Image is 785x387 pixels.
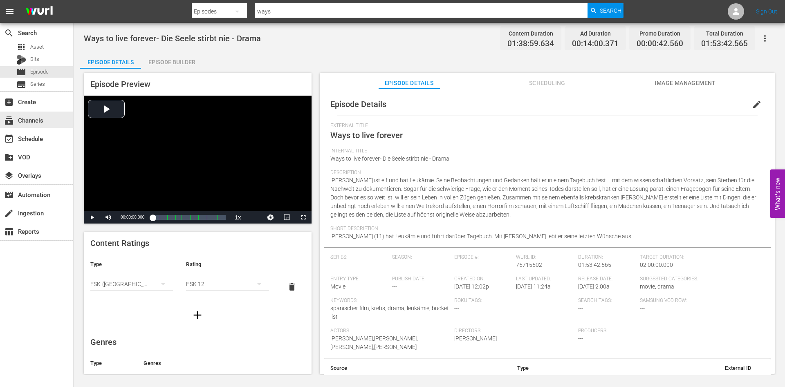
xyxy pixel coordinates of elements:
span: [PERSON_NAME] (11) hat Leukämie und führt darüber Tagebuch. Mit [PERSON_NAME] lebt er seine letzt... [330,233,632,239]
span: Schedule [4,134,14,144]
span: Last Updated: [516,276,574,282]
span: Target Duration: [640,254,760,261]
span: Ingestion [4,208,14,218]
span: Image Management [655,78,716,88]
span: Episode Details [330,99,386,109]
span: movie, drama [640,283,674,290]
button: Picture-in-Picture [279,211,295,224]
span: --- [640,305,645,311]
button: Play [84,211,100,224]
span: Genres [90,337,117,347]
span: Asset [16,42,26,52]
span: Episode Details [379,78,440,88]
th: Genres [137,353,286,373]
span: Suggested Categories: [640,276,760,282]
th: Type [471,358,536,378]
span: Series: [330,254,388,261]
button: Episode Details [80,52,141,69]
span: Search [600,3,621,18]
span: menu [5,7,15,16]
span: Wurl ID: [516,254,574,261]
span: --- [578,335,583,342]
span: Episode #: [454,254,512,261]
span: External Title [330,123,760,129]
span: 75715502 [516,262,542,268]
span: Keywords: [330,298,450,304]
span: --- [578,305,583,311]
button: Search [588,3,624,18]
span: Duration: [578,254,636,261]
span: --- [392,283,397,290]
span: Search [4,28,14,38]
span: delete [287,282,297,292]
span: Bits [30,55,39,63]
span: Series [16,80,26,89]
span: Description [330,170,760,176]
span: --- [392,262,397,268]
span: Ways to live forever- Die Seele stirbt nie - Drama [84,34,261,43]
span: spanischer film, krebs, drama, leukämie, bucket list [330,305,449,320]
span: Automation [4,190,14,200]
span: Episode [16,67,26,77]
div: FSK 12 [186,273,269,295]
button: Open Feedback Widget [770,169,785,218]
span: Actors [330,328,450,334]
th: Source [324,358,471,378]
span: VOD [4,152,14,162]
th: Rating [179,255,275,274]
div: Promo Duration [637,28,683,39]
button: Fullscreen [295,211,312,224]
span: Release Date: [578,276,636,282]
span: [PERSON_NAME] [454,335,497,342]
span: Roku Tags: [454,298,574,304]
div: Content Duration [507,28,554,39]
span: Ways to live forever- Die Seele stirbt nie - Drama [330,155,449,162]
span: Create [4,97,14,107]
th: Type [84,353,137,373]
span: Reports [4,227,14,237]
span: Publish Date: [392,276,450,282]
span: --- [330,262,335,268]
span: Overlays [4,171,14,181]
th: Type [84,255,179,274]
div: Video Player [84,96,312,224]
span: Movie [330,283,345,290]
div: Episode Builder [141,52,202,72]
button: delete [282,277,302,297]
span: Short Description [330,226,760,232]
span: Content Ratings [90,238,149,248]
span: Series [30,80,45,88]
a: Sign Out [756,8,777,15]
span: Episode [30,68,49,76]
span: Entry Type: [330,276,388,282]
span: [DATE] 11:24a [516,283,551,290]
span: Search Tags: [578,298,636,304]
span: Directors [454,328,574,334]
div: FSK ([GEOGRAPHIC_DATA]) [90,273,173,295]
span: [DATE] 2:00a [578,283,610,290]
span: 02:00:00.000 [640,262,673,268]
span: --- [454,262,459,268]
button: Playback Rate [230,211,246,224]
table: simple table [84,255,312,300]
span: 01:38:59.634 [507,39,554,49]
span: 00:00:00.000 [121,215,144,219]
button: Mute [100,211,117,224]
span: [DATE] 12:02p [454,283,489,290]
div: Total Duration [701,28,748,39]
span: [PERSON_NAME] ist elf und hat Leukämie. Seine Beobachtungen und Gedanken hält er in einem Tagebuc... [330,177,756,218]
img: ans4CAIJ8jUAAAAAAAAAAAAAAAAAAAAAAAAgQb4GAAAAAAAAAAAAAAAAAAAAAAAAJMjXAAAAAAAAAAAAAAAAAAAAAAAAgAT5G... [20,2,59,21]
div: Bits [16,55,26,65]
span: Ways to live forever [330,130,403,140]
span: Scheduling [516,78,578,88]
span: Episode Preview [90,79,150,89]
span: [PERSON_NAME],[PERSON_NAME],[PERSON_NAME],[PERSON_NAME] [330,335,418,350]
span: Asset [30,43,44,51]
span: Channels [4,116,14,125]
button: edit [747,95,767,114]
span: Samsung VOD Row: [640,298,698,304]
span: --- [454,305,459,311]
span: 01:53:42.565 [701,39,748,49]
div: Episode Details [80,52,141,72]
th: External ID [536,358,758,378]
